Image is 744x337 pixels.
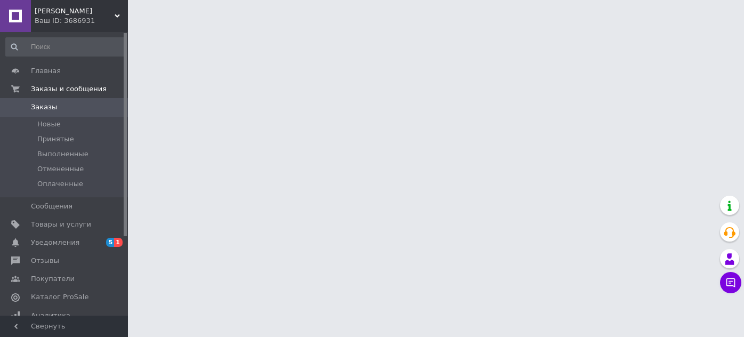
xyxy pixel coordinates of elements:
[35,6,115,16] span: Май Стор
[37,119,61,129] span: Новые
[37,134,74,144] span: Принятые
[37,149,88,159] span: Выполненные
[37,179,83,189] span: Оплаченные
[31,202,72,211] span: Сообщения
[31,292,88,302] span: Каталог ProSale
[31,220,91,229] span: Товары и услуги
[31,256,59,266] span: Отзывы
[37,164,84,174] span: Отмененные
[720,272,741,293] button: Чат с покупателем
[106,238,115,247] span: 5
[31,66,61,76] span: Главная
[31,238,79,247] span: Уведомления
[5,37,126,57] input: Поиск
[31,311,70,320] span: Аналитика
[35,16,128,26] div: Ваш ID: 3686931
[31,84,107,94] span: Заказы и сообщения
[31,274,75,284] span: Покупатели
[31,102,57,112] span: Заказы
[114,238,123,247] span: 1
